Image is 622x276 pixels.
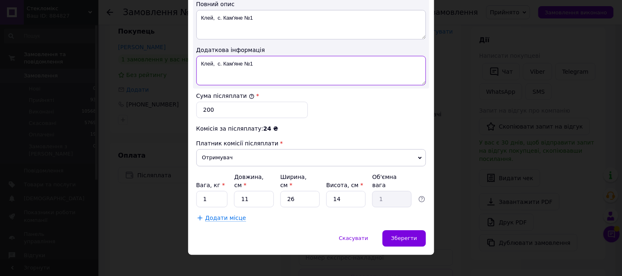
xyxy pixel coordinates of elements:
[339,235,368,241] span: Скасувати
[263,125,278,132] span: 24 ₴
[196,149,426,166] span: Отримувач
[196,182,225,188] label: Вага, кг
[196,56,426,85] textarea: Клей, с. Кам'яне №1
[196,93,255,99] label: Сума післяплати
[372,173,412,189] div: Об'ємна вага
[196,124,426,133] div: Комісія за післяплату:
[196,10,426,39] textarea: Клей, с. Кам'яне №1
[196,140,279,147] span: Платник комісії післяплати
[391,235,417,241] span: Зберегти
[326,182,363,188] label: Висота, см
[280,174,307,188] label: Ширина, см
[196,46,426,54] div: Додаткова інформація
[205,215,246,222] span: Додати місце
[234,174,264,188] label: Довжина, см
